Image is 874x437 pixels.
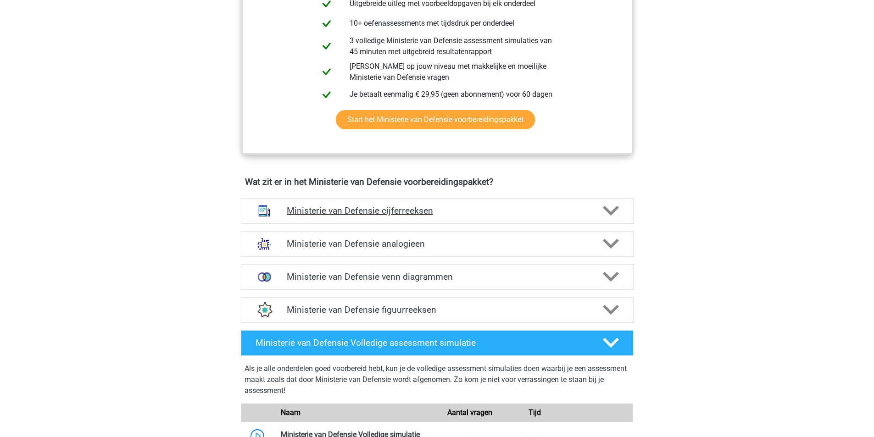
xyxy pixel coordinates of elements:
a: venn diagrammen Ministerie van Defensie venn diagrammen [237,264,637,290]
img: figuurreeksen [252,298,276,322]
h4: Ministerie van Defensie analogieen [287,238,587,249]
h4: Ministerie van Defensie figuurreeksen [287,304,587,315]
h4: Ministerie van Defensie Volledige assessment simulatie [256,337,588,348]
div: Naam [274,407,437,418]
h4: Ministerie van Defensie venn diagrammen [287,271,587,282]
img: venn diagrammen [252,265,276,289]
div: Aantal vragen [437,407,502,418]
a: figuurreeksen Ministerie van Defensie figuurreeksen [237,297,637,323]
h4: Ministerie van Defensie cijferreeksen [287,205,587,216]
div: Tijd [502,407,568,418]
div: Als je alle onderdelen goed voorbereid hebt, kun je de volledige assessment simulaties doen waarb... [245,363,630,400]
a: analogieen Ministerie van Defensie analogieen [237,231,637,257]
a: cijferreeksen Ministerie van Defensie cijferreeksen [237,198,637,224]
a: Start het Ministerie van Defensie voorbereidingspakket [336,110,535,129]
img: analogieen [252,232,276,256]
a: Ministerie van Defensie Volledige assessment simulatie [237,330,637,356]
h4: Wat zit er in het Ministerie van Defensie voorbereidingspakket? [245,177,629,187]
img: cijferreeksen [252,199,276,223]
